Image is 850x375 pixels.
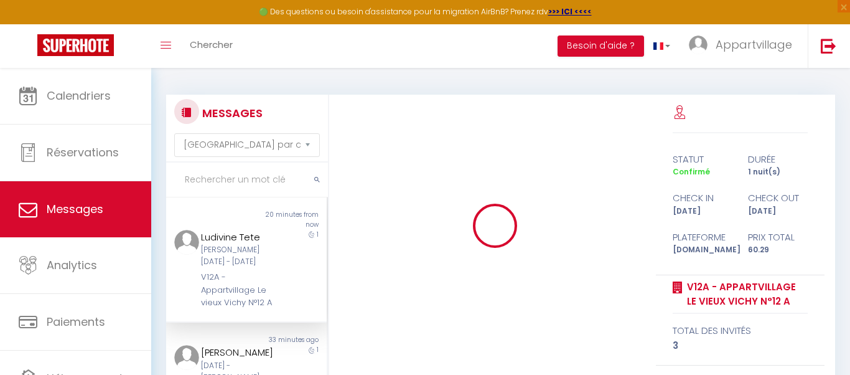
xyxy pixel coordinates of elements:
[821,38,836,54] img: logout
[246,210,327,230] div: 20 minutes from now
[665,230,740,245] div: Plateforme
[201,345,278,360] div: [PERSON_NAME]
[740,166,815,178] div: 1 nuit(s)
[665,206,740,217] div: [DATE]
[558,36,644,57] button: Besoin d'aide ?
[548,6,592,17] a: >>> ICI <<<<
[199,99,263,127] h3: MESSAGES
[180,24,242,68] a: Chercher
[246,335,327,345] div: 33 minutes ago
[740,230,815,245] div: Prix total
[174,230,199,255] img: ...
[740,191,815,206] div: check out
[47,257,97,273] span: Analytics
[680,24,808,68] a: ... Appartvillage
[317,230,319,239] span: 1
[317,345,319,354] span: 1
[683,280,808,309] a: V12A - Appartvillage Le vieux Vichy N°12 A
[47,145,119,160] span: Réservations
[201,230,278,245] div: Ludivine Tete
[665,152,740,167] div: statut
[190,38,233,51] span: Chercher
[673,166,710,177] span: Confirmé
[716,37,792,52] span: Appartvillage
[47,201,103,217] span: Messages
[665,244,740,256] div: [DOMAIN_NAME]
[166,163,328,197] input: Rechercher un mot clé
[673,323,808,338] div: total des invités
[740,152,815,167] div: durée
[201,244,278,268] div: [PERSON_NAME][DATE] - [DATE]
[47,314,105,330] span: Paiements
[47,88,111,103] span: Calendriers
[174,345,199,370] img: ...
[665,191,740,206] div: check in
[201,271,278,309] div: V12A - Appartvillage Le vieux Vichy N°12 A
[740,244,815,256] div: 60.29
[673,338,808,353] div: 3
[689,36,708,54] img: ...
[740,206,815,217] div: [DATE]
[37,34,114,56] img: Super Booking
